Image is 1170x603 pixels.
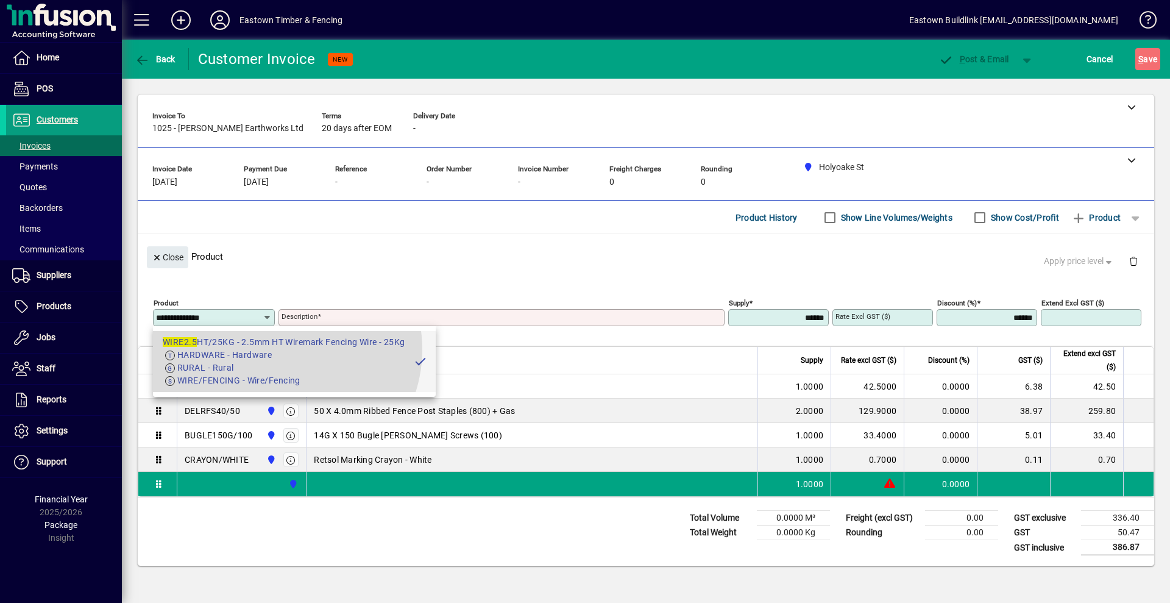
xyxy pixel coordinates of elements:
a: Reports [6,385,122,415]
td: 5.01 [977,423,1050,448]
td: 0.0000 [904,448,977,472]
div: BUGLE150G/100 [185,429,252,441]
span: Holyoake St [263,429,277,442]
span: 1025 - [PERSON_NAME] Earthworks Ltd [152,124,303,134]
td: 0.0000 [904,472,977,496]
div: 42.5000 [838,380,896,393]
span: 1.0000 [796,454,824,466]
span: Home [37,52,59,62]
span: Staff [37,363,55,373]
span: Customers [37,115,78,124]
span: Support [37,457,67,466]
mat-label: Discount (%) [937,299,977,307]
mat-label: Supply [729,299,749,307]
span: Holyoake St [285,477,299,491]
span: - [413,124,416,134]
span: NEW [333,55,348,63]
button: Back [132,48,179,70]
span: POS [37,84,53,93]
span: P [960,54,965,64]
a: Home [6,43,122,73]
div: 0.7000 [838,454,896,466]
a: POS [6,74,122,104]
label: Show Cost/Profit [988,212,1059,224]
span: ave [1138,49,1157,69]
a: Staff [6,354,122,384]
span: 0 [701,177,706,187]
span: [DATE] [152,177,177,187]
div: 33.4000 [838,429,896,441]
a: Items [6,218,122,239]
button: Apply price level [1039,251,1119,273]
a: Settings [6,416,122,446]
td: Total Weight [684,526,757,540]
button: Add [161,9,200,31]
td: 6.38 [977,374,1050,399]
td: 386.87 [1081,540,1154,555]
button: Profile [200,9,239,31]
div: CRAYON/WHITE [185,454,249,466]
app-page-header-button: Back [122,48,189,70]
span: 14G X 150 Bugle [PERSON_NAME] Screws (100) [314,429,502,441]
td: Total Volume [684,511,757,526]
a: Jobs [6,323,122,353]
span: 50 X 4.0mm Ribbed Fence Post Staples (800) + Gas [314,405,515,417]
div: Product [138,234,1154,279]
span: Holyoake St [263,453,277,466]
a: Suppliers [6,260,122,291]
app-page-header-button: Delete [1119,255,1148,266]
span: Retsol Marking Crayon - White [314,454,431,466]
span: [DATE] [244,177,269,187]
button: Delete [1119,246,1148,276]
mat-label: Description [282,312,317,321]
td: 50.47 [1081,526,1154,540]
span: 1.0000 [796,478,824,490]
td: 0.0000 [904,423,977,448]
span: Apply price level [1044,255,1115,268]
td: 0.0000 M³ [757,511,830,526]
span: Extend excl GST ($) [1058,347,1116,374]
td: GST inclusive [1008,540,1081,555]
span: 2.0000 [796,405,824,417]
span: Holyoake St [263,380,277,393]
a: Invoices [6,135,122,156]
button: Close [147,246,188,268]
mat-error: Required [282,326,715,339]
a: Support [6,447,122,477]
span: Cancel [1087,49,1113,69]
td: 0.0000 [904,374,977,399]
td: 336.40 [1081,511,1154,526]
td: 0.00 [925,511,998,526]
a: Backorders [6,198,122,218]
a: Communications [6,239,122,260]
span: Package [44,520,77,530]
span: 19mm X 400mm Auger Bit [314,380,417,393]
span: Items [12,224,41,234]
span: Settings [37,426,68,435]
span: - [335,177,338,187]
td: 0.0000 Kg [757,526,830,540]
div: DELRFS40/50 [185,405,240,417]
td: 38.97 [977,399,1050,423]
span: Jobs [37,332,55,342]
span: Payments [12,162,58,171]
span: Product History [736,208,798,227]
span: - [518,177,520,187]
mat-label: Product [154,299,179,307]
td: 0.70 [1050,448,1123,472]
span: - [427,177,429,187]
div: Eastown Buildlink [EMAIL_ADDRESS][DOMAIN_NAME] [909,10,1118,30]
div: AUGER19X400 [185,380,244,393]
td: 0.0000 [904,399,977,423]
td: Rounding [840,526,925,540]
span: S [1138,54,1143,64]
span: ost & Email [938,54,1009,64]
td: 259.80 [1050,399,1123,423]
app-page-header-button: Close [144,251,191,262]
a: Knowledge Base [1130,2,1155,42]
button: Product History [731,207,803,229]
td: Freight (excl GST) [840,511,925,526]
label: Show Line Volumes/Weights [838,212,952,224]
span: 0 [609,177,614,187]
span: Discount (%) [928,354,970,367]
